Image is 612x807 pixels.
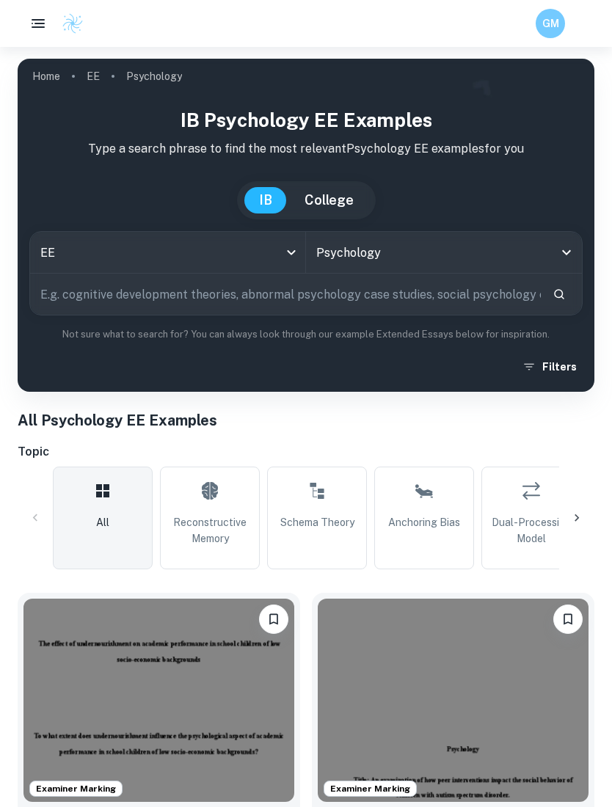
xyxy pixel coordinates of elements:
[259,605,288,634] button: Bookmark
[519,354,583,380] button: Filters
[547,282,572,307] button: Search
[536,9,565,38] button: GM
[23,599,294,802] img: Psychology EE example thumbnail: To what extent does undernourishment inf
[388,514,460,530] span: Anchoring Bias
[542,15,559,32] h6: GM
[30,232,305,273] div: EE
[18,409,594,431] h1: All Psychology EE Examples
[553,605,583,634] button: Bookmark
[324,782,416,795] span: Examiner Marking
[18,59,594,392] img: profile cover
[32,66,60,87] a: Home
[318,599,589,802] img: Psychology EE example thumbnail: To what extent do peer interventions imp
[29,327,583,342] p: Not sure what to search for? You can always look through our example Extended Essays below for in...
[62,12,84,34] img: Clastify logo
[96,514,109,530] span: All
[290,187,368,213] button: College
[556,242,577,263] button: Open
[280,514,354,530] span: Schema Theory
[53,12,84,34] a: Clastify logo
[244,187,287,213] button: IB
[488,514,575,547] span: Dual-Processing Model
[29,140,583,158] p: Type a search phrase to find the most relevant Psychology EE examples for you
[87,66,100,87] a: EE
[18,443,594,461] h6: Topic
[30,274,541,315] input: E.g. cognitive development theories, abnormal psychology case studies, social psychology experime...
[29,106,583,134] h1: IB Psychology EE examples
[167,514,253,547] span: Reconstructive Memory
[30,782,122,795] span: Examiner Marking
[126,68,182,84] p: Psychology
